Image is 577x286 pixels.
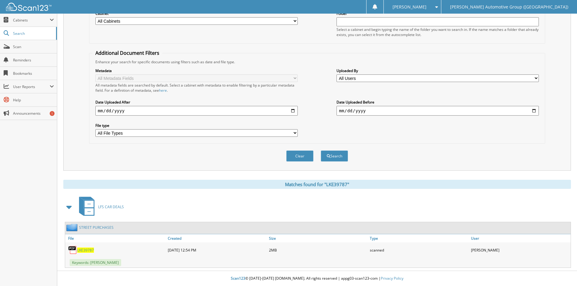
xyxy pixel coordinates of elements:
span: Scan123 [231,276,245,281]
span: Scan [13,44,54,49]
span: User Reports [13,84,50,89]
label: Uploaded By [337,68,539,73]
button: Clear [286,150,313,162]
span: Bookmarks [13,71,54,76]
a: LKE39787 [77,248,94,253]
div: All metadata fields are searched by default. Select a cabinet with metadata to enable filtering b... [95,83,298,93]
legend: Additional Document Filters [92,50,162,56]
span: Help [13,97,54,103]
label: File type [95,123,298,128]
div: © [DATE]-[DATE] [DOMAIN_NAME]. All rights reserved | appg03-scan123-com | [57,271,577,286]
img: scan123-logo-white.svg [6,3,51,11]
span: Announcements [13,111,54,116]
iframe: Chat Widget [547,257,577,286]
div: 1 [50,111,55,116]
img: PDF.png [68,245,77,255]
div: Enhance your search for specific documents using filters such as date and file type. [92,59,542,64]
a: Type [368,234,469,242]
a: LFS CAR DEALS [75,195,124,219]
input: start [95,106,298,116]
a: STREET PURCHASES [79,225,114,230]
span: Keywords: [PERSON_NAME] [70,259,121,266]
a: User [469,234,571,242]
a: here [159,88,167,93]
span: Cabinets [13,18,50,23]
input: end [337,106,539,116]
div: 2MB [267,244,369,256]
div: scanned [368,244,469,256]
a: Privacy Policy [381,276,403,281]
label: Date Uploaded After [95,100,298,105]
label: Date Uploaded Before [337,100,539,105]
a: File [65,234,166,242]
label: Metadata [95,68,298,73]
img: folder2.png [66,224,79,231]
a: Created [166,234,267,242]
a: Size [267,234,369,242]
span: [PERSON_NAME] [393,5,426,9]
button: Search [321,150,348,162]
span: [PERSON_NAME] Automotive Group ([GEOGRAPHIC_DATA]) [450,5,568,9]
span: Reminders [13,58,54,63]
span: LFS CAR DEALS [98,204,124,209]
span: Search [13,31,53,36]
div: Select a cabinet and begin typing the name of the folder you want to search in. If the name match... [337,27,539,37]
div: [DATE] 12:54 PM [166,244,267,256]
div: Matches found for "LKE39787" [63,180,571,189]
div: [PERSON_NAME] [469,244,571,256]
